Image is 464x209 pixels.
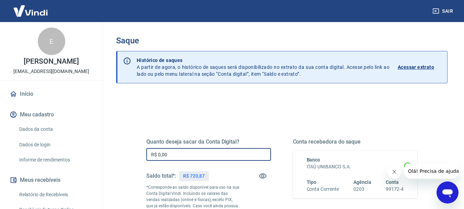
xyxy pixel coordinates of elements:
[38,28,65,55] div: E
[386,179,399,185] span: Conta
[16,153,94,167] a: Informe de rendimentos
[8,0,53,21] img: Vindi
[8,107,94,122] button: Meu cadastro
[116,36,448,45] h3: Saque
[387,165,401,179] iframe: Fechar mensagem
[8,86,94,102] a: Início
[4,5,58,10] span: Olá! Precisa de ajuda?
[307,163,404,170] h6: ITAÚ UNIBANCO S.A.
[307,179,317,185] span: Tipo
[386,186,404,193] h6: 99172-4
[16,188,94,202] a: Relatório de Recebíveis
[146,173,176,179] h5: Saldo total*:
[353,179,371,185] span: Agência
[431,5,456,18] button: Sair
[13,68,89,75] p: [EMAIL_ADDRESS][DOMAIN_NAME]
[293,138,418,145] h5: Conta recebedora do saque
[398,64,434,71] p: Acessar extrato
[16,138,94,152] a: Dados de login
[404,164,459,179] iframe: Mensagem da empresa
[307,186,339,193] h6: Conta Corrente
[137,57,389,64] p: Histórico de saques
[437,181,459,203] iframe: Botão para abrir a janela de mensagens
[24,58,79,65] p: [PERSON_NAME]
[307,157,320,163] span: Banco
[8,173,94,188] button: Meus recebíveis
[353,186,371,193] h6: 0203
[16,122,94,136] a: Dados da conta
[183,173,205,180] p: R$ 720,87
[137,57,389,77] p: A partir de agora, o histórico de saques será disponibilizado no extrato da sua conta digital. Ac...
[146,138,271,145] h5: Quanto deseja sacar da Conta Digital?
[398,57,442,77] a: Acessar extrato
